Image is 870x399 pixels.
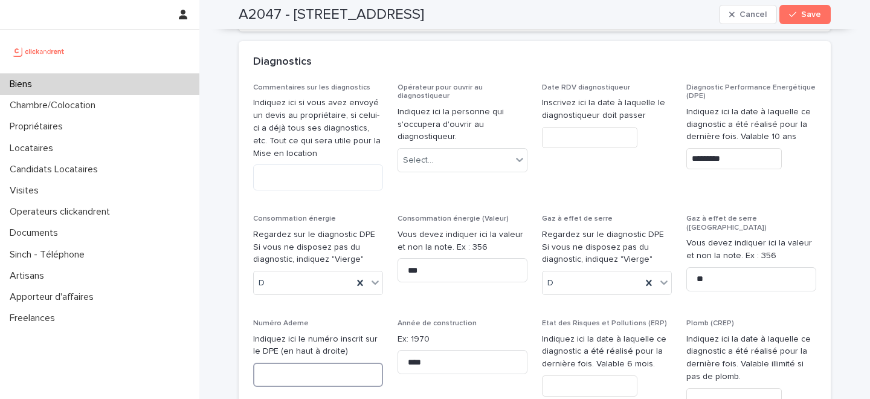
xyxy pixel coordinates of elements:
[686,333,816,383] p: Indiquez ici la date à laquelle ce diagnostic a été réalisé pour la dernière fois. Valable illimi...
[403,154,433,167] div: Select...
[259,277,265,290] span: D
[253,84,370,91] span: Commentaires sur les diagnostics
[779,5,831,24] button: Save
[686,215,767,231] span: Gaz à effet de serre ([GEOGRAPHIC_DATA])
[398,229,527,254] p: Vous devez indiquer ici la valeur et non la note. Ex : 356
[801,10,821,19] span: Save
[5,185,48,196] p: Visites
[398,84,483,100] span: Opérateur pour ouvrir au diagnostiqueur
[253,320,309,327] span: Numéro Ademe
[719,5,777,24] button: Cancel
[253,56,312,69] h2: Diagnostics
[10,39,68,63] img: UCB0brd3T0yccxBKYDjQ
[398,333,527,346] p: Ex: 1970
[542,97,672,122] p: Inscrivez ici la date à laquelle le diagnostiqueur doit passer
[542,320,667,327] span: Etat des Risques et Pollutions (ERP)
[686,106,816,143] p: Indiquez ici la date à laquelle ce diagnostic a été réalisé pour la dernière fois. Valable 10 ans
[253,97,383,160] p: Indiquez ici si vous avez envoyé un devis au propriétaire, si celui-ci a déjà tous ses diagnostic...
[5,143,63,154] p: Locataires
[686,237,816,262] p: Vous devez indiquer ici la valeur et non la note. Ex : 356
[5,164,108,175] p: Candidats Locataires
[5,313,65,324] p: Freelances
[5,270,54,282] p: Artisans
[5,227,68,239] p: Documents
[686,320,734,327] span: Plomb (CREP)
[739,10,767,19] span: Cancel
[253,215,336,222] span: Consommation énergie
[542,84,630,91] span: Date RDV diagnostiqueur
[5,249,94,261] p: Sinch - Téléphone
[542,215,613,222] span: Gaz à effet de serre
[542,333,672,371] p: Indiquez ici la date à laquelle ce diagnostic a été réalisé pour la dernière fois. Valable 6 mois.
[5,121,72,132] p: Propriétaires
[542,229,672,266] p: Regardez sur le diagnostic DPE Si vous ne disposez pas du diagnostic, indiquez "Vierge"
[398,106,527,143] p: Indiquez ici la personne qui s'occupera d'ouvrir au diagnostiqueur.
[253,333,383,358] p: Indiquez ici le numéro inscrit sur le DPE (en haut à droite)
[686,84,816,100] span: Diagnostic Performance Energétique (DPE)
[5,206,120,218] p: Operateurs clickandrent
[398,215,509,222] span: Consommation énergie (Valeur)
[253,229,383,266] p: Regardez sur le diagnostic DPE Si vous ne disposez pas du diagnostic, indiquez "Vierge"
[5,100,105,111] p: Chambre/Colocation
[547,277,553,290] span: D
[398,320,477,327] span: Année de construction
[5,291,103,303] p: Apporteur d'affaires
[5,79,42,90] p: Biens
[239,6,424,24] h2: A2047 - [STREET_ADDRESS]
